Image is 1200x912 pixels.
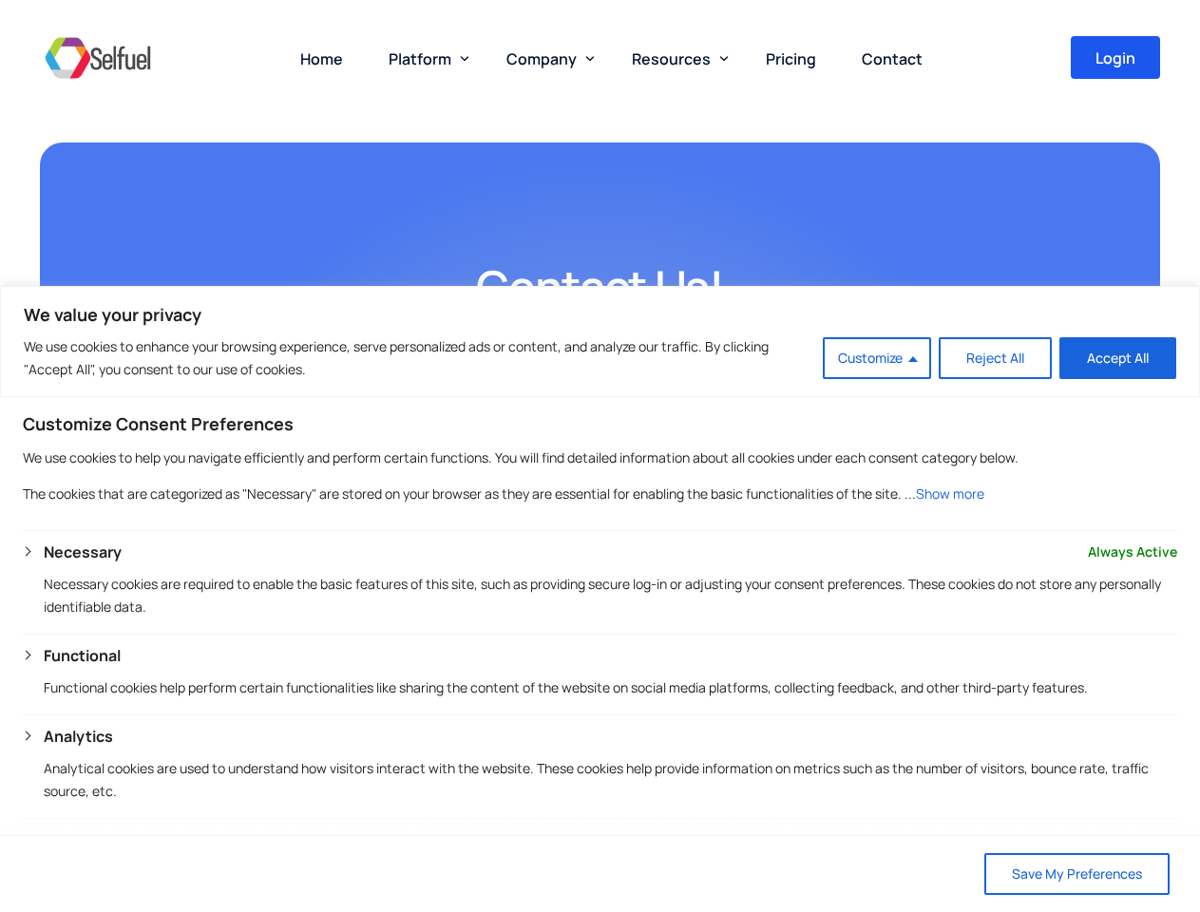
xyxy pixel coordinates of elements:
[44,573,1177,618] p: Necessary cookies are required to enable the basic features of this site, such as providing secur...
[24,303,1176,326] p: We value your privacy
[23,483,1177,505] p: The cookies that are categorized as "Necessary" are stored on your browser as they are essential ...
[24,335,809,381] p: We use cookies to enhance your browsing experience, serve personalized ads or content, and analyz...
[862,48,923,69] span: Contact
[44,676,1177,699] p: Functional cookies help perform certain functionalities like sharing the content of the website o...
[44,644,121,667] button: Functional
[1088,541,1177,563] span: Always Active
[884,707,1200,912] iframe: Chat Widget
[823,337,931,379] button: Customize
[44,541,122,563] button: Necessary
[916,483,984,505] button: Show more
[40,29,156,86] img: Selfuel - Democratizing Innovation
[1071,36,1160,79] a: Login
[1059,337,1176,379] button: Accept All
[44,757,1177,803] p: Analytical cookies are used to understand how visitors interact with the website. These cookies h...
[506,48,577,69] span: Company
[23,412,294,435] span: Customize Consent Preferences
[939,337,1052,379] button: Reject All
[1095,50,1135,66] span: Login
[300,48,343,69] span: Home
[23,446,1177,469] p: We use cookies to help you navigate efficiently and perform certain functions. You will find deta...
[632,48,711,69] span: Resources
[766,48,816,69] span: Pricing
[389,48,451,69] span: Platform
[116,256,1085,318] h2: Contact Us!
[44,725,113,748] button: Analytics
